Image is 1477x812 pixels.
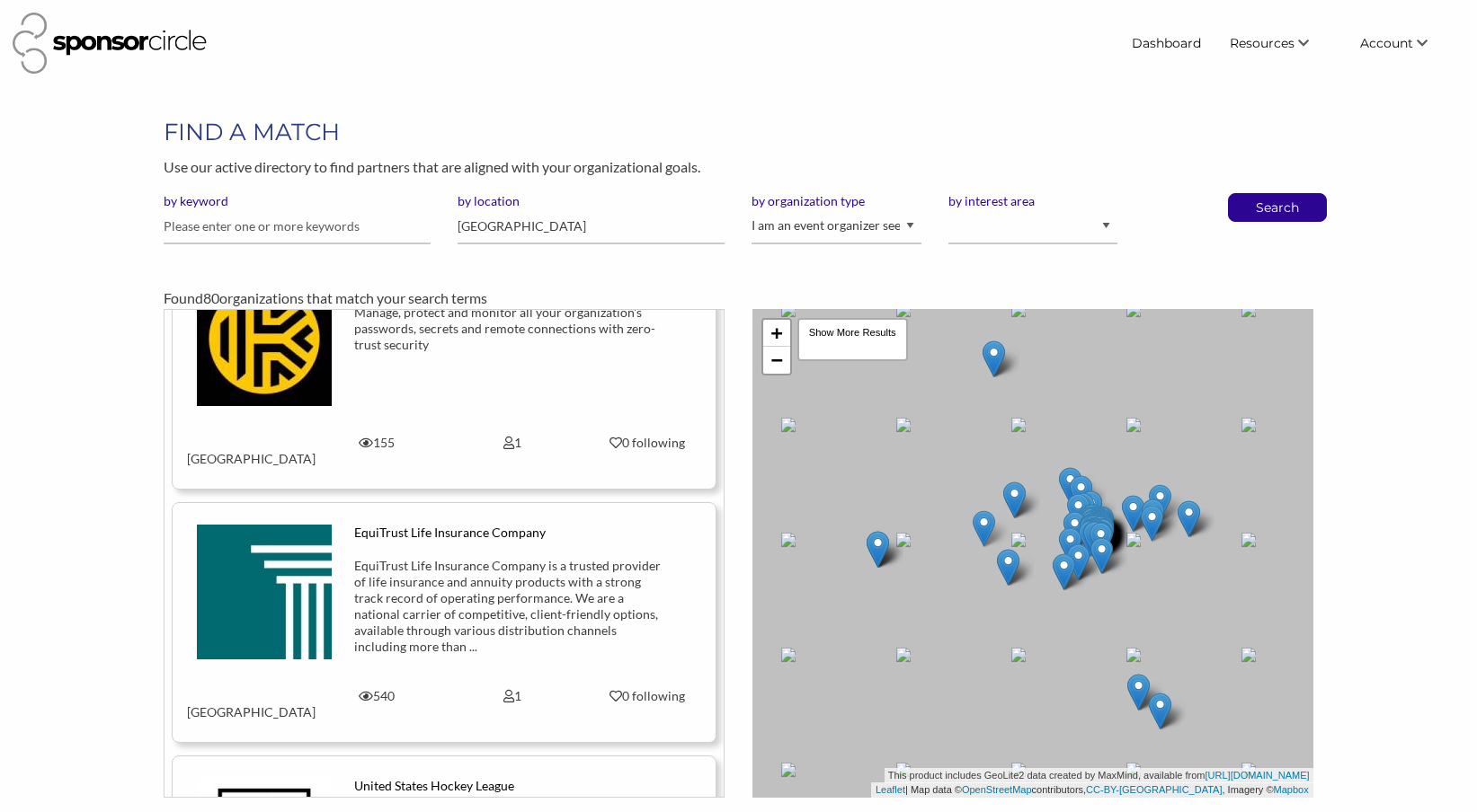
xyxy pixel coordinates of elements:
div: 155 [309,435,445,451]
div: 0 following [593,435,702,451]
a: EquiTrust Life Insurance Company EquiTrust Life Insurance Company is a trusted provider of life i... [187,525,701,720]
a: CC-BY-[GEOGRAPHIC_DATA] [1086,784,1222,795]
div: 1 [444,688,580,704]
label: by keyword [164,193,431,209]
li: Resources [1215,27,1346,59]
div: EquiTrust Life Insurance Company is a trusted provider of life insurance and annuity products wit... [354,558,670,655]
div: | Map data © contributors, , Imagery © [871,782,1313,798]
div: United States Hockey League [354,778,670,794]
h1: FIND A MATCH [164,116,1312,148]
a: Keeper Security, Inc. Manage, protect and monitor all your organization's passwords, secrets and ... [187,271,701,467]
div: Manage, protect and monitor all your organization's passwords, secrets and remote connections wit... [354,304,670,362]
a: Zoom out [763,347,790,374]
a: Mapbox [1274,784,1309,795]
div: This product includes GeoLite2 data created by MaxMind, available from [885,768,1313,783]
label: by interest area [948,193,1117,209]
div: Found organizations that match your search terms [164,287,1312,309]
span: Account [1360,35,1413,51]
a: Zoom in [763,320,790,347]
div: Show More Results [797,318,908,361]
img: dooadwuw8yd3fjdkiqub [197,271,332,406]
input: Please enter one or more keywords [164,209,431,244]
div: [GEOGRAPHIC_DATA] [174,435,309,467]
div: 540 [309,688,445,704]
img: v0qps5jvoowesuo87yms [197,525,332,659]
a: [URL][DOMAIN_NAME] [1206,770,1310,781]
a: Dashboard [1117,27,1215,59]
a: OpenStreetMap [962,784,1032,795]
label: by organization type [752,193,921,209]
span: Resources [1230,35,1295,51]
img: Sponsor Circle Logo [13,13,207,74]
div: 1 [444,435,580,451]
div: [GEOGRAPHIC_DATA] [174,688,309,720]
span: 80 [203,289,219,306]
div: EquiTrust Life Insurance Company [354,525,670,541]
div: 0 following [593,688,702,704]
a: Leaflet [876,784,905,795]
label: by location [458,193,725,209]
button: Search [1248,194,1307,221]
li: Account [1346,27,1464,59]
p: Use our active directory to find partners that are aligned with your organizational goals. [164,155,1312,179]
